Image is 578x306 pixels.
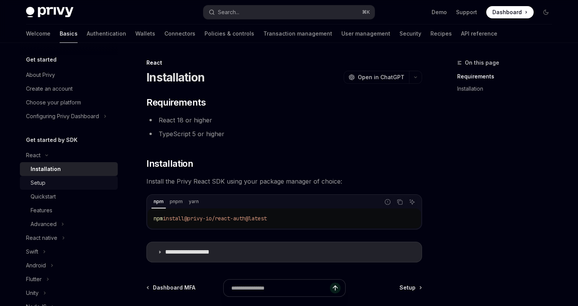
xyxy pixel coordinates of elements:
[486,6,534,18] a: Dashboard
[20,96,118,109] a: Choose your platform
[330,283,341,293] button: Send message
[31,178,45,187] div: Setup
[163,215,184,222] span: install
[20,245,118,259] button: Toggle Swift section
[26,261,46,270] div: Android
[457,83,558,95] a: Installation
[407,197,417,207] button: Ask AI
[164,24,195,43] a: Connectors
[20,231,118,245] button: Toggle React native section
[20,82,118,96] a: Create an account
[87,24,126,43] a: Authentication
[461,24,497,43] a: API reference
[205,24,254,43] a: Policies & controls
[341,24,390,43] a: User management
[60,24,78,43] a: Basics
[184,215,267,222] span: @privy-io/react-auth@latest
[154,215,163,222] span: npm
[146,59,422,67] div: React
[26,55,57,64] h5: Get started
[26,84,73,93] div: Create an account
[26,112,99,121] div: Configuring Privy Dashboard
[20,68,118,82] a: About Privy
[31,206,52,215] div: Features
[540,6,552,18] button: Toggle dark mode
[146,176,422,187] span: Install the Privy React SDK using your package manager of choice:
[383,197,393,207] button: Report incorrect code
[457,70,558,83] a: Requirements
[26,135,78,145] h5: Get started by SDK
[146,129,422,139] li: TypeScript 5 or higher
[146,158,193,170] span: Installation
[26,98,81,107] div: Choose your platform
[187,197,201,206] div: yarn
[31,192,56,201] div: Quickstart
[135,24,155,43] a: Wallets
[167,197,185,206] div: pnpm
[146,70,205,84] h1: Installation
[358,73,404,81] span: Open in ChatGPT
[20,148,118,162] button: Toggle React section
[26,151,41,160] div: React
[26,24,50,43] a: Welcome
[26,233,57,243] div: React native
[26,275,42,284] div: Flutter
[231,280,330,296] input: Ask a question...
[26,288,39,298] div: Unity
[20,176,118,190] a: Setup
[146,115,422,125] li: React 18 or higher
[31,164,61,174] div: Installation
[432,8,447,16] a: Demo
[344,71,409,84] button: Open in ChatGPT
[218,8,239,17] div: Search...
[20,272,118,286] button: Toggle Flutter section
[20,203,118,217] a: Features
[146,96,206,109] span: Requirements
[20,109,118,123] button: Toggle Configuring Privy Dashboard section
[263,24,332,43] a: Transaction management
[395,197,405,207] button: Copy the contents from the code block
[26,247,38,256] div: Swift
[399,24,421,43] a: Security
[362,9,370,15] span: ⌘ K
[20,259,118,272] button: Toggle Android section
[20,190,118,203] a: Quickstart
[430,24,452,43] a: Recipes
[203,5,375,19] button: Open search
[465,58,499,67] span: On this page
[151,197,166,206] div: npm
[456,8,477,16] a: Support
[20,217,118,231] button: Toggle Advanced section
[26,7,73,18] img: dark logo
[20,162,118,176] a: Installation
[31,220,57,229] div: Advanced
[26,70,55,80] div: About Privy
[492,8,522,16] span: Dashboard
[20,286,118,300] button: Toggle Unity section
